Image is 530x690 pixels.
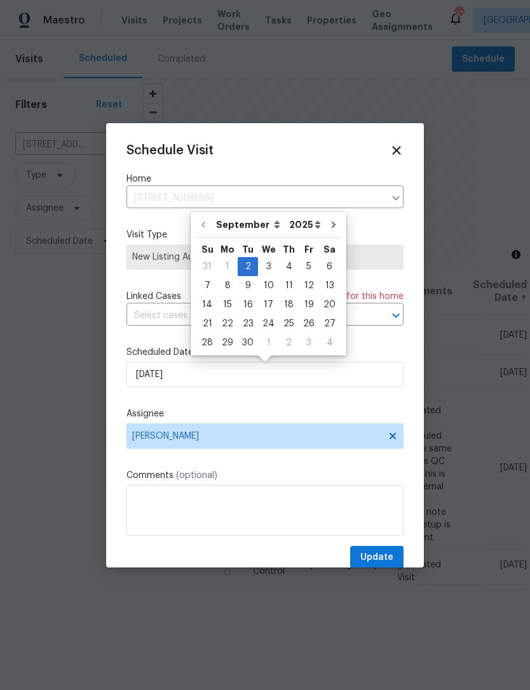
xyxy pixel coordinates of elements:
select: Month [213,215,286,234]
div: 15 [217,296,238,314]
div: 9 [238,277,258,295]
abbr: Sunday [201,245,214,254]
div: 26 [299,315,319,333]
div: Wed Oct 01 2025 [258,333,279,352]
div: Mon Sep 01 2025 [217,257,238,276]
div: 5 [299,258,319,275]
label: Home [126,173,404,185]
div: Fri Sep 26 2025 [299,314,319,333]
div: 18 [279,296,299,314]
div: Mon Sep 22 2025 [217,314,238,333]
div: 4 [279,258,299,275]
div: 11 [279,277,299,295]
input: Enter in an address [126,189,384,208]
div: 4 [319,334,340,352]
div: Sun Sep 07 2025 [197,276,217,295]
div: 2 [279,334,299,352]
div: 20 [319,296,340,314]
div: Sat Oct 04 2025 [319,333,340,352]
button: Open [387,307,405,324]
div: Wed Sep 10 2025 [258,276,279,295]
div: 30 [238,334,258,352]
div: Wed Sep 17 2025 [258,295,279,314]
div: 1 [217,258,238,275]
div: 14 [197,296,217,314]
div: 23 [238,315,258,333]
div: Fri Sep 12 2025 [299,276,319,295]
select: Year [286,215,324,234]
abbr: Wednesday [262,245,276,254]
div: Sat Sep 13 2025 [319,276,340,295]
div: Mon Sep 29 2025 [217,333,238,352]
div: 24 [258,315,279,333]
div: 3 [258,258,279,275]
input: M/D/YYYY [126,362,404,387]
label: Scheduled Date [126,346,404,359]
div: 7 [197,277,217,295]
abbr: Monday [221,245,234,254]
label: Comments [126,469,404,482]
div: 17 [258,296,279,314]
div: Tue Sep 09 2025 [238,276,258,295]
abbr: Tuesday [242,245,254,254]
abbr: Thursday [283,245,295,254]
span: Update [360,550,393,566]
div: Tue Sep 16 2025 [238,295,258,314]
span: Schedule Visit [126,144,214,157]
div: 25 [279,315,299,333]
div: 28 [197,334,217,352]
div: 10 [258,277,279,295]
div: Mon Sep 15 2025 [217,295,238,314]
div: Mon Sep 08 2025 [217,276,238,295]
input: Select cases [126,306,368,326]
div: Sun Sep 14 2025 [197,295,217,314]
div: Thu Oct 02 2025 [279,333,299,352]
div: 3 [299,334,319,352]
div: Tue Sep 30 2025 [238,333,258,352]
span: [PERSON_NAME] [132,431,381,441]
div: 13 [319,277,340,295]
span: New Listing Audit [132,251,398,263]
div: Thu Sep 11 2025 [279,276,299,295]
div: Sat Sep 06 2025 [319,257,340,276]
div: 21 [197,315,217,333]
button: Go to next month [324,212,343,237]
div: Sun Sep 21 2025 [197,314,217,333]
div: Sun Aug 31 2025 [197,257,217,276]
div: 2 [238,258,258,275]
abbr: Friday [304,245,313,254]
div: Fri Sep 19 2025 [299,295,319,314]
div: Tue Sep 02 2025 [238,257,258,276]
div: 19 [299,296,319,314]
div: 16 [238,296,258,314]
div: Wed Sep 03 2025 [258,257,279,276]
div: 1 [258,334,279,352]
span: Linked Cases [126,290,181,303]
div: Thu Sep 25 2025 [279,314,299,333]
div: Sat Sep 20 2025 [319,295,340,314]
abbr: Saturday [323,245,336,254]
div: 27 [319,315,340,333]
button: Go to previous month [194,212,213,237]
div: 6 [319,258,340,275]
button: Update [350,546,404,569]
div: Thu Sep 18 2025 [279,295,299,314]
div: Wed Sep 24 2025 [258,314,279,333]
label: Visit Type [126,229,404,241]
div: 12 [299,277,319,295]
div: Thu Sep 04 2025 [279,257,299,276]
span: Close [390,143,404,157]
div: Tue Sep 23 2025 [238,314,258,333]
div: 8 [217,277,238,295]
div: Fri Oct 03 2025 [299,333,319,352]
span: (optional) [176,471,217,480]
div: Sat Sep 27 2025 [319,314,340,333]
div: 22 [217,315,238,333]
div: 29 [217,334,238,352]
div: Fri Sep 05 2025 [299,257,319,276]
div: Sun Sep 28 2025 [197,333,217,352]
div: 31 [197,258,217,275]
label: Assignee [126,408,404,420]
